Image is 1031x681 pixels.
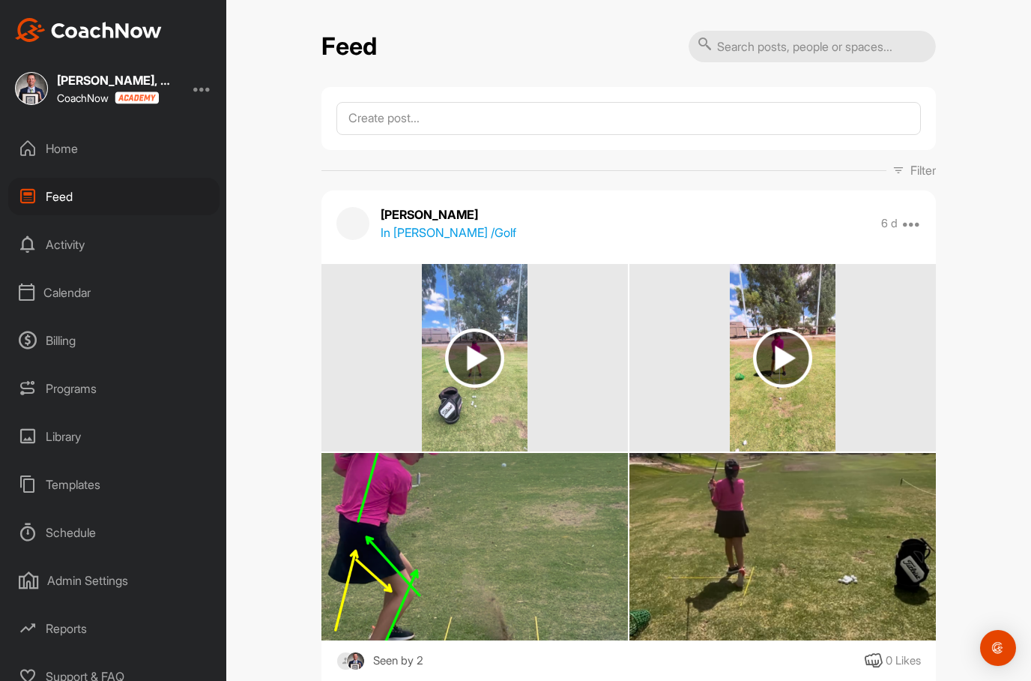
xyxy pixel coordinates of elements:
[730,264,835,451] img: media
[8,274,220,311] div: Calendar
[689,31,936,62] input: Search posts, people or spaces...
[321,32,377,61] h2: Feed
[8,226,220,263] div: Activity
[881,216,898,231] p: 6 d
[8,370,220,407] div: Programs
[910,161,936,179] p: Filter
[115,91,159,104] img: CoachNow acadmey
[445,328,504,388] img: play
[346,652,365,670] img: square_b8d82031cc37b4ba160fba614de00b99.jpg
[57,91,159,104] div: CoachNow
[8,130,220,167] div: Home
[8,562,220,599] div: Admin Settings
[8,514,220,551] div: Schedule
[381,205,516,223] p: [PERSON_NAME]
[8,322,220,359] div: Billing
[15,72,48,105] img: square_b8d82031cc37b4ba160fba614de00b99.jpg
[886,652,921,670] div: 0 Likes
[753,328,812,388] img: play
[980,630,1016,666] div: Open Intercom Messenger
[15,18,162,42] img: CoachNow
[8,418,220,455] div: Library
[8,466,220,503] div: Templates
[336,652,355,670] img: square_default-ef6cabf814de5a2bf16c804365e32c732080f9872bdf737d349900a9daf73cf9.png
[8,178,220,215] div: Feed
[8,610,220,647] div: Reports
[381,223,516,241] p: In [PERSON_NAME] / Golf
[373,652,423,670] div: Seen by 2
[422,264,527,451] img: media
[57,74,177,86] div: [PERSON_NAME], PGA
